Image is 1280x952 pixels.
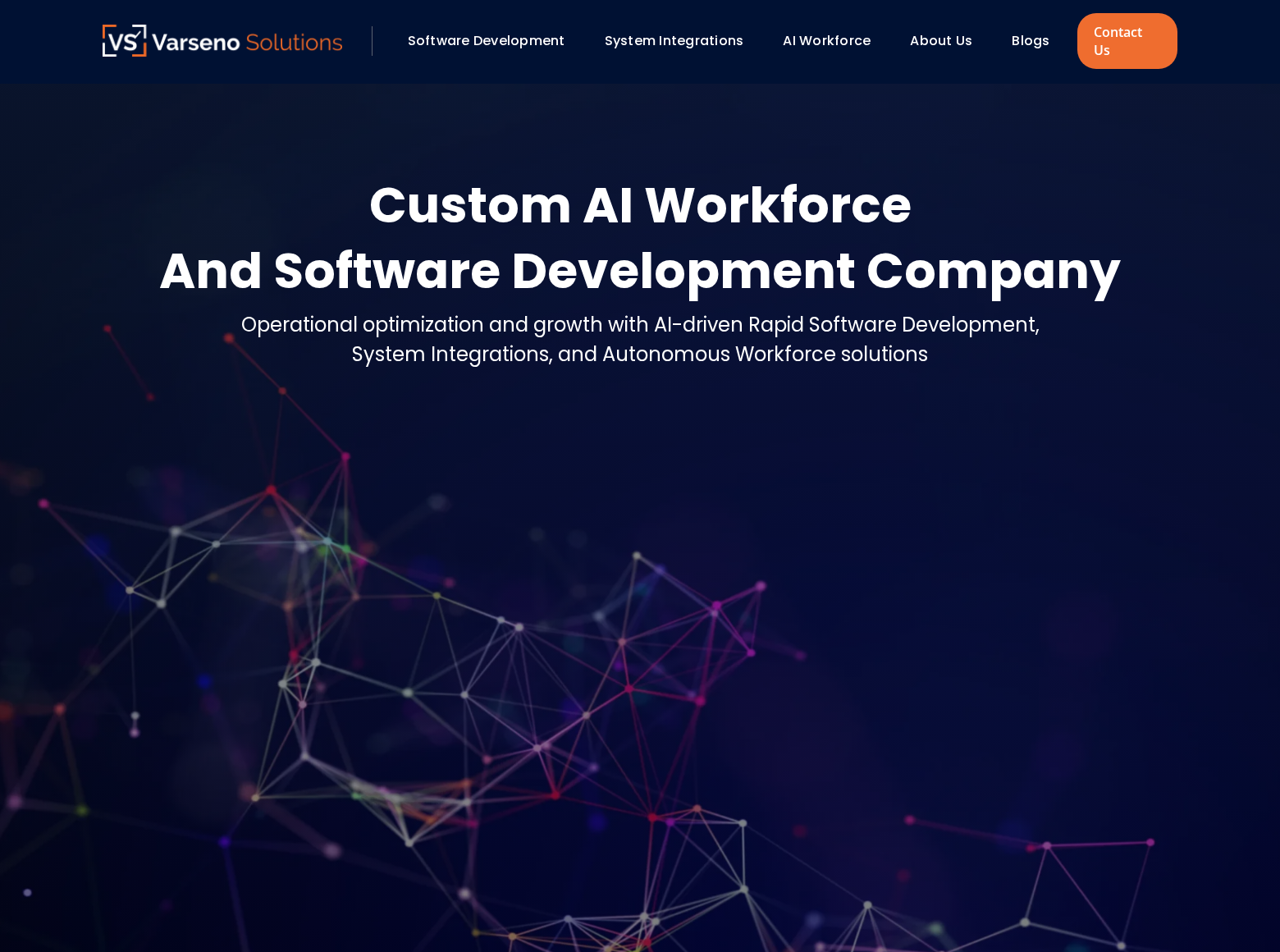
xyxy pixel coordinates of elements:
[408,31,565,50] a: Software Development
[159,172,1121,238] div: Custom AI Workforce
[910,31,972,50] a: About Us
[400,27,588,55] div: Software Development
[103,25,342,57] img: Varseno Solutions – Product Engineering & IT Services
[902,27,995,55] div: About Us
[103,25,342,57] a: Varseno Solutions – Product Engineering & IT Services
[1003,27,1072,55] div: Blogs
[241,340,1040,369] div: System Integrations, and Autonomous Workforce solutions
[783,31,871,50] a: AI Workforce
[775,27,894,55] div: AI Workforce
[1077,13,1177,69] a: Contact Us
[605,31,744,50] a: System Integrations
[597,27,767,55] div: System Integrations
[241,310,1040,340] div: Operational optimization and growth with AI-driven Rapid Software Development,
[1012,31,1049,50] a: Blogs
[159,238,1121,304] div: And Software Development Company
